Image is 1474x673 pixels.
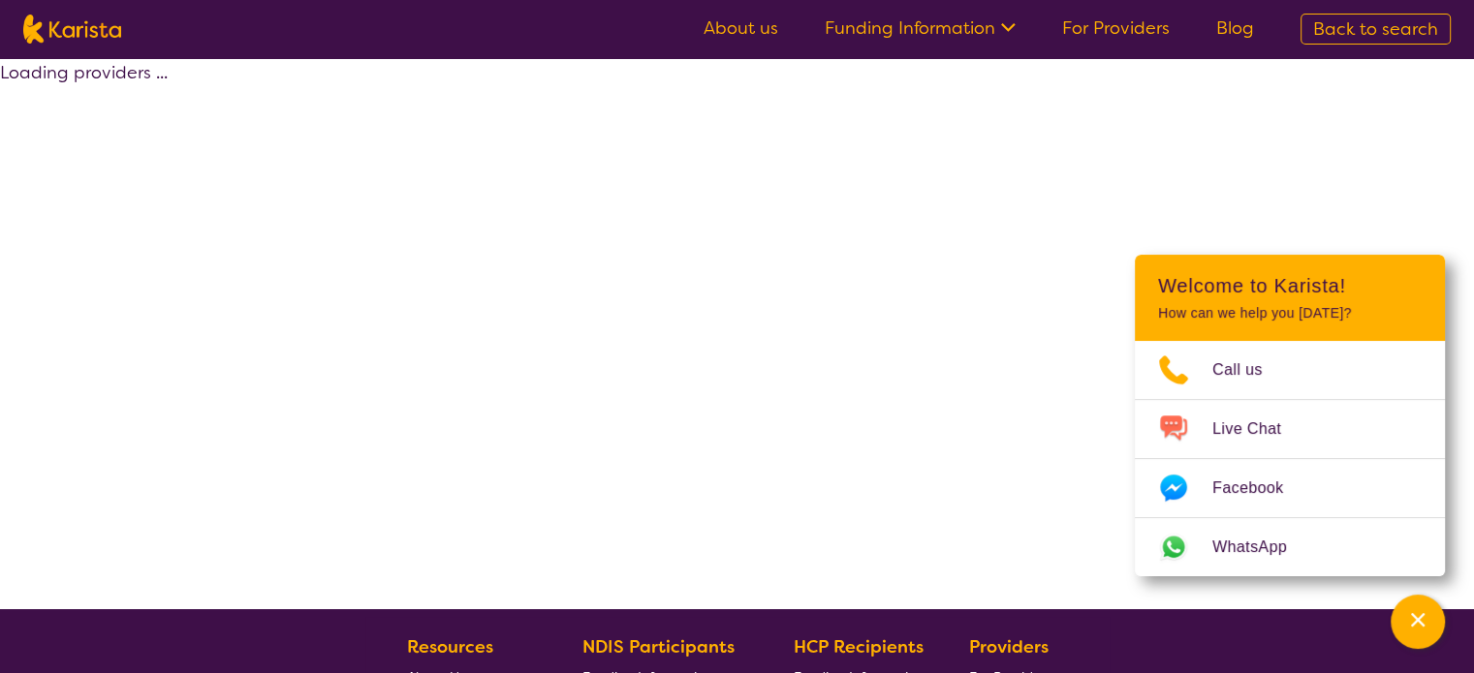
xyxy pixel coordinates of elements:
[794,635,924,658] b: HCP Recipients
[1212,414,1304,444] span: Live Chat
[1212,355,1286,384] span: Call us
[582,635,735,658] b: NDIS Participants
[23,15,121,44] img: Karista logo
[1135,341,1445,576] ul: Choose channel
[1158,305,1422,321] p: How can we help you [DATE]?
[1313,17,1438,41] span: Back to search
[1135,518,1445,576] a: Web link opens in a new tab.
[1301,14,1451,45] a: Back to search
[1212,533,1310,562] span: WhatsApp
[1212,474,1306,503] span: Facebook
[1062,16,1170,40] a: For Providers
[825,16,1016,40] a: Funding Information
[704,16,778,40] a: About us
[1391,595,1445,649] button: Channel Menu
[407,635,493,658] b: Resources
[1158,274,1422,297] h2: Welcome to Karista!
[1216,16,1254,40] a: Blog
[1135,255,1445,576] div: Channel Menu
[969,635,1049,658] b: Providers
